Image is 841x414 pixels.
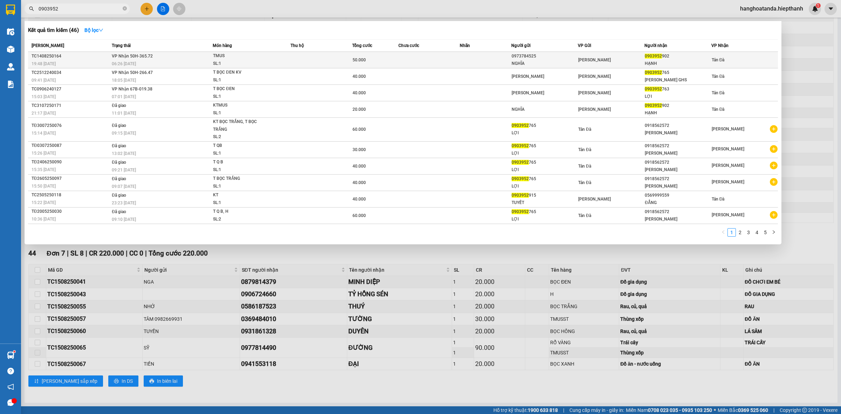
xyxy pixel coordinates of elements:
[213,69,266,76] div: T BỌC ĐEN KV
[213,52,266,60] div: TMUS
[112,103,126,108] span: Đã giao
[7,63,14,70] img: warehouse-icon
[112,176,126,181] span: Đã giao
[512,89,577,97] div: [PERSON_NAME]
[719,228,727,237] button: left
[32,167,56,172] span: 15:35 [DATE]
[123,6,127,11] span: close-circle
[770,145,778,153] span: plus-circle
[7,81,14,88] img: solution-icon
[32,78,56,83] span: 09:41 [DATE]
[645,129,711,137] div: [PERSON_NAME]
[512,193,529,198] span: 0903952
[6,5,15,15] img: logo-vxr
[578,197,611,202] span: [PERSON_NAME]
[512,60,577,67] div: NGHĨA
[645,60,711,67] div: HẠNH
[213,158,266,166] div: T Q B
[32,102,110,109] div: TC3107250171
[578,107,611,112] span: [PERSON_NAME]
[112,131,136,136] span: 09:15 [DATE]
[578,90,611,95] span: [PERSON_NAME]
[32,175,110,182] div: TĐ2605250097
[79,25,109,36] button: Bộ lọcdown
[353,213,366,218] span: 60.000
[736,228,744,237] li: 2
[645,86,711,93] div: 763
[770,178,778,186] span: plus-circle
[112,87,152,91] span: VP Nhận 67B-019.38
[512,73,577,80] div: [PERSON_NAME]
[213,93,266,101] div: SL: 1
[112,209,126,214] span: Đã giao
[213,191,266,199] div: KT
[84,27,103,33] strong: Bộ lọc
[712,179,744,184] span: [PERSON_NAME]
[353,197,366,202] span: 40.000
[512,106,577,113] div: NGHĨA
[213,199,266,207] div: SL: 1
[353,180,366,185] span: 40.000
[645,102,711,109] div: 902
[772,230,776,234] span: right
[512,122,577,129] div: 765
[112,94,136,99] span: 07:01 [DATE]
[7,46,14,53] img: warehouse-icon
[398,43,419,48] span: Chưa cước
[213,76,266,84] div: SL: 1
[645,69,711,76] div: 765
[511,43,531,48] span: Người gửi
[645,216,711,223] div: [PERSON_NAME]
[712,107,725,112] span: Tản Đà
[512,53,577,60] div: 0973784525
[512,183,577,190] div: LỢI
[32,53,110,60] div: TC1408250164
[770,162,778,169] span: plus-circle
[645,183,711,190] div: [PERSON_NAME]
[761,229,769,236] a: 5
[770,228,778,237] button: right
[712,90,725,95] span: Tản Đà
[770,125,778,133] span: plus-circle
[753,229,761,236] a: 4
[645,150,711,157] div: [PERSON_NAME]
[645,199,711,206] div: ĐẲNG
[512,143,529,148] span: 0903952
[645,53,711,60] div: 902
[745,229,752,236] a: 3
[7,399,14,406] span: message
[753,228,761,237] li: 4
[32,184,56,189] span: 15:50 [DATE]
[770,211,778,219] span: plus-circle
[290,43,304,48] span: Thu hộ
[112,217,136,222] span: 09:10 [DATE]
[213,183,266,190] div: SL: 1
[213,60,266,68] div: SL: 1
[578,164,591,169] span: Tản Đà
[353,74,366,79] span: 40.000
[7,352,14,359] img: warehouse-icon
[645,54,662,59] span: 0903952
[112,151,136,156] span: 13:02 [DATE]
[719,228,727,237] li: Previous Page
[645,87,662,91] span: 0903952
[512,142,577,150] div: 765
[578,74,611,79] span: [PERSON_NAME]
[721,230,725,234] span: left
[512,129,577,137] div: LỢI
[213,208,266,216] div: T Q B, H
[13,351,15,353] sup: 1
[712,197,725,202] span: Tản Đà
[736,229,744,236] a: 2
[512,166,577,174] div: LỢI
[645,175,711,183] div: 0918562572
[32,111,56,116] span: 21:17 [DATE]
[645,166,711,174] div: [PERSON_NAME]
[645,103,662,108] span: 0903952
[112,111,136,116] span: 11:01 [DATE]
[645,159,711,166] div: 0918562572
[512,160,529,165] span: 0903952
[7,368,14,374] span: question-circle
[112,193,126,198] span: Đã giao
[32,131,56,136] span: 15:14 [DATE]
